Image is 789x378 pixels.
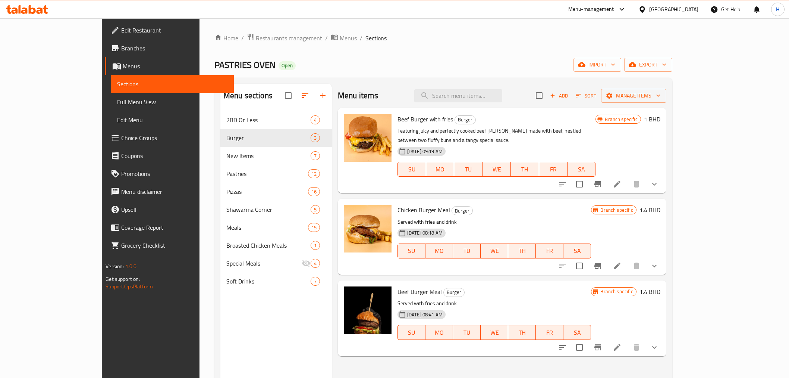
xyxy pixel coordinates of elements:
[214,33,672,43] nav: breadcrumb
[105,165,233,183] a: Promotions
[121,133,227,142] span: Choice Groups
[539,245,560,256] span: FR
[574,90,598,102] button: Sort
[453,325,481,340] button: TU
[226,169,308,178] span: Pastries
[311,259,320,268] div: items
[649,5,698,13] div: [GEOGRAPHIC_DATA]
[226,115,311,124] span: 2BD Or Less
[344,205,392,252] img: Chicken Burger Meal
[645,257,663,275] button: show more
[226,205,311,214] div: Shawarma Corner
[340,34,357,43] span: Menus
[121,151,227,160] span: Coupons
[531,88,547,103] span: Select section
[311,241,320,250] div: items
[624,58,672,72] button: export
[645,175,663,193] button: show more
[280,88,296,103] span: Select all sections
[220,201,332,219] div: Shawarma Corner5
[645,338,663,356] button: show more
[106,261,124,271] span: Version:
[220,147,332,165] div: New Items7
[121,44,227,53] span: Branches
[105,147,233,165] a: Coupons
[484,327,505,338] span: WE
[650,261,659,270] svg: Show Choices
[453,244,481,258] button: TU
[563,325,591,340] button: SA
[536,325,563,340] button: FR
[226,223,308,232] span: Meals
[220,183,332,201] div: Pizzas16
[308,170,320,177] span: 12
[628,175,645,193] button: delete
[613,261,622,270] a: Edit menu item
[226,259,302,268] span: Special Meals
[397,204,450,216] span: Chicken Burger Meal
[256,34,322,43] span: Restaurants management
[220,254,332,272] div: Special Meals4
[311,242,320,249] span: 1
[344,286,392,334] img: Beef Burger Meal
[650,343,659,352] svg: Show Choices
[576,92,596,100] span: Sort
[220,111,332,129] div: 2BD Or Less4
[589,338,607,356] button: Branch-specific-item
[311,152,320,159] span: 7
[302,259,311,268] svg: Inactive section
[344,114,392,162] img: Beef Burger with fries
[568,5,614,14] div: Menu-management
[338,90,378,101] h2: Menu items
[602,116,640,123] span: Branch specific
[536,244,563,258] button: FR
[220,129,332,147] div: Burger3
[539,327,560,338] span: FR
[311,134,320,142] span: 3
[570,164,593,175] span: SA
[331,33,357,43] a: Menus
[481,244,508,258] button: WE
[397,325,425,340] button: SU
[401,245,422,256] span: SU
[226,187,308,196] span: Pizzas
[511,162,539,177] button: TH
[444,288,464,297] span: Burger
[121,241,227,250] span: Grocery Checklist
[573,58,621,72] button: import
[247,33,322,43] a: Restaurants management
[776,5,779,13] span: H
[597,207,636,214] span: Branch specific
[397,126,596,145] p: Featuring juicy and perfectly cooked beef [PERSON_NAME] made with beef, nestled between two fluff...
[589,175,607,193] button: Branch-specific-item
[628,257,645,275] button: delete
[554,257,572,275] button: sort-choices
[117,80,227,89] span: Sections
[401,164,423,175] span: SU
[111,111,233,129] a: Edit Menu
[589,257,607,275] button: Branch-specific-item
[220,165,332,183] div: Pastries12
[311,206,320,213] span: 5
[397,162,426,177] button: SU
[397,217,591,227] p: Served with fries and drink
[547,90,571,102] button: Add
[214,56,276,73] span: PASTRIES OVEN
[325,34,328,43] li: /
[511,327,533,338] span: TH
[226,277,311,286] span: Soft Drinks
[111,93,233,111] a: Full Menu View
[539,162,568,177] button: FR
[514,164,536,175] span: TH
[360,34,362,43] li: /
[111,75,233,93] a: Sections
[226,151,311,160] div: New Items
[455,115,475,124] span: Burger
[454,162,482,177] button: TU
[456,245,478,256] span: TU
